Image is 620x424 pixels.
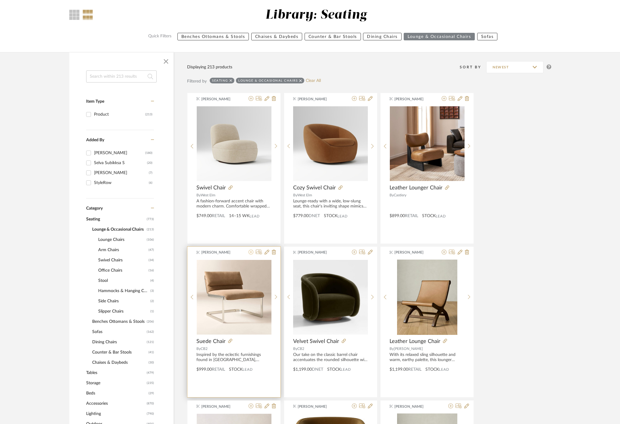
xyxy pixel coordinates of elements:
span: Lead [337,214,348,218]
span: DNET [312,367,323,372]
span: West Elm [297,193,312,197]
img: Leather Lounger Chair [390,106,465,181]
span: Retail [212,367,225,372]
span: STOCK [229,366,243,373]
div: Lounge-ready with a wide, low-slung seat, this chair's inviting shape mimics its name. The swivel... [293,199,368,209]
span: [PERSON_NAME] [201,250,239,255]
span: (1) [150,307,154,316]
span: Lead [243,367,253,372]
button: Dining Chairs [363,33,402,40]
span: By [196,347,201,351]
span: Velvet Swivel Chair [293,338,339,345]
span: (106) [147,235,154,245]
button: Counter & Bar Stools [305,33,361,40]
div: (7) [149,168,152,178]
div: 0 [293,106,368,181]
span: Office Chairs [98,265,147,276]
span: [PERSON_NAME] [394,347,423,351]
input: Search within 213 results [86,70,157,83]
span: Stool [98,276,149,286]
span: CB2 [201,347,208,351]
span: STOCK [327,366,341,373]
span: [PERSON_NAME] [394,404,432,409]
span: $1,199.00 [293,367,312,372]
span: Lead [341,367,351,372]
div: (20) [147,158,152,168]
span: [PERSON_NAME] [201,96,239,102]
span: (30) [149,358,154,367]
div: Seating [212,79,228,83]
div: Our take on the classic barrel chair accentuates the rounded silhouette with padded channeling th... [293,352,368,363]
span: Swivel Chair [196,185,226,191]
span: By [390,347,394,351]
div: StyleRow [94,178,149,188]
button: Lounge & Occasional Chairs [404,33,475,40]
span: STOCK [324,213,337,219]
div: Product [94,110,145,119]
span: (3) [150,286,154,296]
span: (4) [150,276,154,285]
span: (479) [147,368,154,378]
span: CB2 [297,347,304,351]
span: Beds [86,388,147,398]
span: [PERSON_NAME] [298,250,336,255]
div: Library: Seating [265,8,367,23]
span: 14–15 WK [229,213,249,219]
span: STOCK [422,213,436,219]
span: DNET [308,214,320,218]
span: [PERSON_NAME] [394,250,432,255]
div: [PERSON_NAME] [94,168,149,178]
span: Retail [408,367,421,372]
span: [PERSON_NAME] [201,404,239,409]
span: (47) [149,245,154,255]
span: Leather Lounge Chair [390,338,440,345]
span: Storage [86,378,145,388]
span: Sofas [92,327,145,337]
img: Cozy Swivel Chair [293,106,368,181]
span: $749.00 [196,214,212,218]
button: Chaises & Daybeds [251,33,302,40]
a: Clear All [306,78,321,83]
span: $899.00 [390,214,405,218]
div: Filtered by [187,78,207,85]
span: By [390,193,394,197]
div: (213) [145,110,152,119]
span: (41) [149,348,154,357]
span: (235) [147,378,154,388]
div: (180) [145,148,152,158]
button: Close [160,55,172,67]
img: Velvet Swivel Chair [293,260,368,335]
span: (213) [147,225,154,234]
span: Castlery [394,193,406,197]
div: 0 [197,106,271,181]
div: A fashion-forward accent chair with modern charm. Comfortable wrapped cushions for reading or wat... [196,199,271,209]
span: Lead [439,367,449,372]
span: (870) [147,399,154,408]
span: $779.00 [293,214,308,218]
div: 0 [390,106,465,181]
span: $999.00 [196,367,212,372]
span: STOCK [425,366,439,373]
button: Sofas [477,33,498,40]
span: Seating [86,214,145,224]
button: Benches Ottomans & Stools [177,33,249,40]
span: Cozy Swivel Chair [293,185,336,191]
span: Tables [86,368,145,378]
span: Chaises & Daybeds [92,357,147,368]
div: Lounge & Occasional Chairs [238,79,298,83]
span: $1,199.00 [390,367,408,372]
span: Lounge Chairs [98,235,145,245]
span: Retail [212,214,225,218]
span: Added By [86,138,104,142]
label: Quick Filters [145,33,175,40]
span: Swivel Chairs [98,255,147,265]
span: Dining Chairs [92,337,145,347]
div: Selva Subikksa S [94,158,147,168]
span: By [196,193,201,197]
div: Displaying 213 products [187,64,232,70]
span: [PERSON_NAME] [298,404,336,409]
span: Retail [405,214,418,218]
span: (162) [147,327,154,337]
span: By [293,347,297,351]
img: Suede Chair [197,260,271,335]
